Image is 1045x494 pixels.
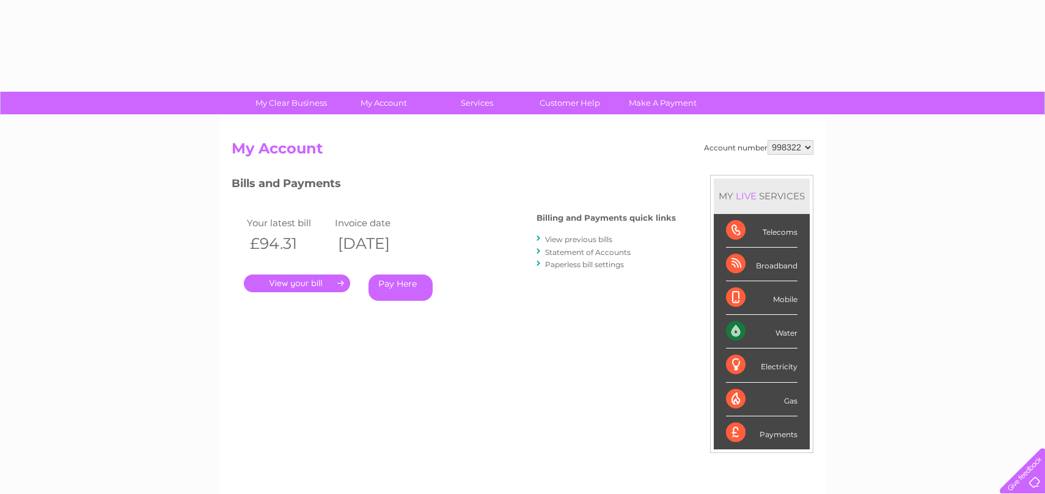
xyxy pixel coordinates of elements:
a: Pay Here [369,275,433,301]
h2: My Account [232,140,813,163]
a: . [244,275,350,292]
td: Invoice date [332,215,420,231]
div: Gas [726,383,798,416]
div: Broadband [726,248,798,281]
div: Telecoms [726,214,798,248]
td: Your latest bill [244,215,332,231]
a: View previous bills [545,235,612,244]
a: Make A Payment [612,92,713,114]
th: £94.31 [244,231,332,256]
a: Customer Help [519,92,620,114]
h3: Bills and Payments [232,175,676,196]
div: Payments [726,416,798,449]
div: MY SERVICES [714,179,810,213]
div: LIVE [733,190,759,202]
th: [DATE] [332,231,420,256]
div: Mobile [726,281,798,315]
a: My Clear Business [241,92,342,114]
a: Statement of Accounts [545,248,631,257]
div: Account number [704,140,813,155]
h4: Billing and Payments quick links [537,213,676,223]
div: Water [726,315,798,348]
a: Paperless bill settings [545,260,624,269]
a: My Account [334,92,435,114]
div: Electricity [726,348,798,382]
a: Services [427,92,527,114]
